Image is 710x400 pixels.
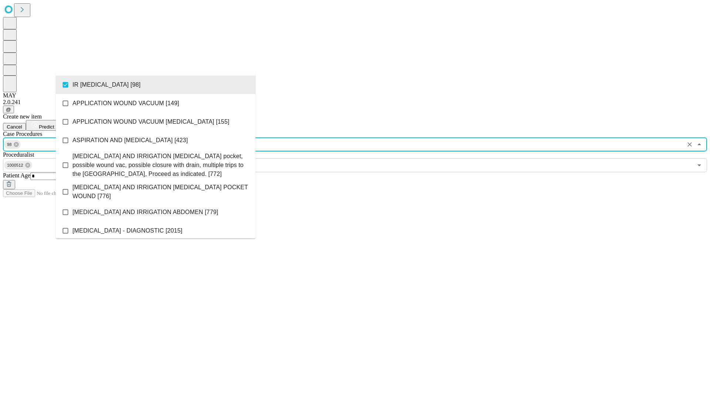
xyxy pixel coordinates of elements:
[72,99,179,108] span: APPLICATION WOUND VACUUM [149]
[6,107,11,112] span: @
[7,124,22,130] span: Cancel
[684,139,695,150] button: Clear
[72,80,141,89] span: IR [MEDICAL_DATA] [98]
[4,140,21,149] div: 98
[4,161,32,170] div: 1000512
[3,123,26,131] button: Cancel
[72,152,250,179] span: [MEDICAL_DATA] AND IRRIGATION [MEDICAL_DATA] pocket, possible wound vac, possible closure with dr...
[3,106,14,113] button: @
[694,139,704,150] button: Close
[3,113,42,120] span: Create new item
[4,161,26,170] span: 1000512
[72,208,218,217] span: [MEDICAL_DATA] AND IRRIGATION ABDOMEN [779]
[3,131,42,137] span: Scheduled Procedure
[3,92,707,99] div: MAY
[3,172,30,179] span: Patient Age
[4,140,15,149] span: 98
[694,160,704,170] button: Open
[72,136,188,145] span: ASPIRATION AND [MEDICAL_DATA] [423]
[39,124,54,130] span: Predict
[72,183,250,201] span: [MEDICAL_DATA] AND IRRIGATION [MEDICAL_DATA] POCKET WOUND [776]
[72,117,229,126] span: APPLICATION WOUND VACUUM [MEDICAL_DATA] [155]
[3,99,707,106] div: 2.0.241
[72,226,182,235] span: [MEDICAL_DATA] - DIAGNOSTIC [2015]
[3,151,34,158] span: Proceduralist
[26,120,60,131] button: Predict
